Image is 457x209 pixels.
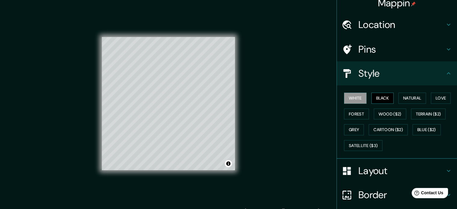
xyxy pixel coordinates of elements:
[337,37,457,61] div: Pins
[344,140,382,151] button: Satellite ($3)
[358,189,445,201] h4: Border
[344,109,369,120] button: Forest
[374,109,406,120] button: Wood ($2)
[358,43,445,55] h4: Pins
[358,165,445,177] h4: Layout
[358,67,445,79] h4: Style
[337,61,457,85] div: Style
[431,93,451,104] button: Love
[358,19,445,31] h4: Location
[411,2,416,6] img: pin-icon.png
[337,13,457,37] div: Location
[398,93,426,104] button: Natural
[411,109,446,120] button: Terrain ($2)
[337,159,457,183] div: Layout
[369,124,408,135] button: Cartoon ($2)
[413,124,441,135] button: Blue ($2)
[337,183,457,207] div: Border
[371,93,394,104] button: Black
[404,186,450,202] iframe: Help widget launcher
[344,93,367,104] button: White
[344,124,364,135] button: Grey
[225,160,232,167] button: Toggle attribution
